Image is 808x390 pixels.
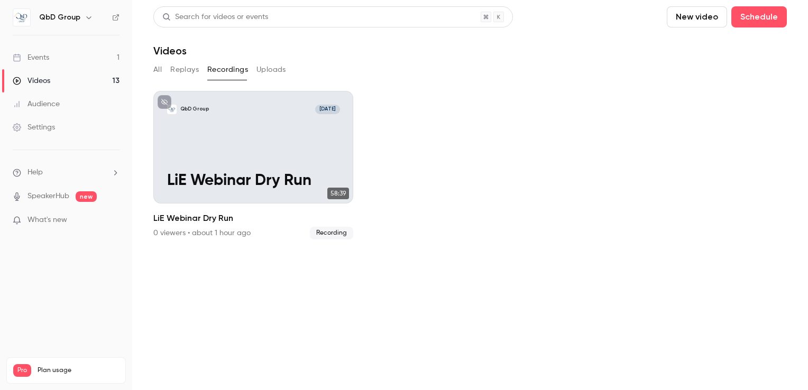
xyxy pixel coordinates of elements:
[315,105,339,115] span: [DATE]
[667,6,727,27] button: New video
[13,99,60,109] div: Audience
[180,106,209,113] p: QbD Group
[153,61,162,78] button: All
[170,61,199,78] button: Replays
[107,216,120,225] iframe: Noticeable Trigger
[207,61,248,78] button: Recordings
[153,212,353,225] h2: LiE Webinar Dry Run
[327,188,349,199] span: 58:39
[256,61,286,78] button: Uploads
[38,366,119,375] span: Plan usage
[153,44,187,57] h1: Videos
[13,9,30,26] img: QbD Group
[76,191,97,202] span: new
[27,215,67,226] span: What's new
[13,167,120,178] li: help-dropdown-opener
[167,105,177,115] img: LiE Webinar Dry Run
[13,364,31,377] span: Pro
[310,227,353,239] span: Recording
[162,12,268,23] div: Search for videos or events
[153,228,251,238] div: 0 viewers • about 1 hour ago
[731,6,787,27] button: Schedule
[153,91,787,239] ul: Videos
[167,172,340,190] p: LiE Webinar Dry Run
[13,52,49,63] div: Events
[158,95,171,109] button: unpublished
[27,167,43,178] span: Help
[27,191,69,202] a: SpeakerHub
[153,91,353,239] a: LiE Webinar Dry RunQbD Group[DATE]LiE Webinar Dry Run58:39LiE Webinar Dry Run0 viewers • about 1 ...
[153,6,787,384] section: Videos
[13,122,55,133] div: Settings
[13,76,50,86] div: Videos
[153,91,353,239] li: LiE Webinar Dry Run
[39,12,80,23] h6: QbD Group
